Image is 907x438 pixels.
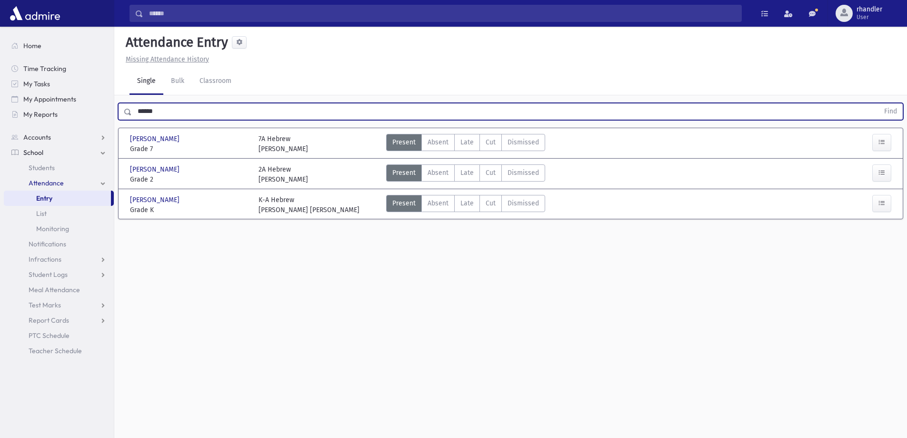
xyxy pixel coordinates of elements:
[143,5,741,22] input: Search
[392,137,416,147] span: Present
[392,168,416,178] span: Present
[486,137,496,147] span: Cut
[386,164,545,184] div: AttTypes
[23,64,66,73] span: Time Tracking
[8,4,62,23] img: AdmirePro
[130,134,181,144] span: [PERSON_NAME]
[857,13,882,21] span: User
[130,164,181,174] span: [PERSON_NAME]
[23,148,43,157] span: School
[386,195,545,215] div: AttTypes
[4,76,114,92] a: My Tasks
[4,175,114,191] a: Attendance
[23,80,50,88] span: My Tasks
[23,110,58,119] span: My Reports
[4,206,114,221] a: List
[428,137,449,147] span: Absent
[29,255,61,264] span: Infractions
[29,179,64,187] span: Attendance
[4,191,111,206] a: Entry
[29,331,70,340] span: PTC Schedule
[508,168,539,178] span: Dismissed
[4,236,114,252] a: Notifications
[4,92,114,107] a: My Appointments
[23,41,41,50] span: Home
[460,137,474,147] span: Late
[486,198,496,208] span: Cut
[29,346,82,355] span: Teacher Schedule
[259,134,308,154] div: 7A Hebrew [PERSON_NAME]
[4,38,114,53] a: Home
[29,270,68,279] span: Student Logs
[4,297,114,313] a: Test Marks
[130,68,163,95] a: Single
[122,55,209,63] a: Missing Attendance History
[259,164,308,184] div: 2A Hebrew [PERSON_NAME]
[4,313,114,328] a: Report Cards
[460,198,474,208] span: Late
[4,107,114,122] a: My Reports
[857,6,882,13] span: rhandler
[29,163,55,172] span: Students
[130,174,249,184] span: Grade 2
[122,34,228,51] h5: Attendance Entry
[486,168,496,178] span: Cut
[508,137,539,147] span: Dismissed
[4,61,114,76] a: Time Tracking
[163,68,192,95] a: Bulk
[29,316,69,325] span: Report Cards
[36,194,52,203] span: Entry
[508,198,539,208] span: Dismissed
[4,328,114,343] a: PTC Schedule
[192,68,239,95] a: Classroom
[29,240,66,248] span: Notifications
[4,145,114,160] a: School
[428,168,449,178] span: Absent
[23,95,76,103] span: My Appointments
[36,224,69,233] span: Monitoring
[4,221,114,236] a: Monitoring
[878,103,903,120] button: Find
[130,205,249,215] span: Grade K
[4,343,114,358] a: Teacher Schedule
[386,134,545,154] div: AttTypes
[4,282,114,297] a: Meal Attendance
[4,252,114,267] a: Infractions
[4,267,114,282] a: Student Logs
[428,198,449,208] span: Absent
[259,195,359,215] div: K-A Hebrew [PERSON_NAME] [PERSON_NAME]
[392,198,416,208] span: Present
[4,130,114,145] a: Accounts
[130,195,181,205] span: [PERSON_NAME]
[23,133,51,142] span: Accounts
[126,55,209,63] u: Missing Attendance History
[29,285,80,294] span: Meal Attendance
[4,160,114,175] a: Students
[460,168,474,178] span: Late
[36,209,47,218] span: List
[29,301,61,309] span: Test Marks
[130,144,249,154] span: Grade 7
